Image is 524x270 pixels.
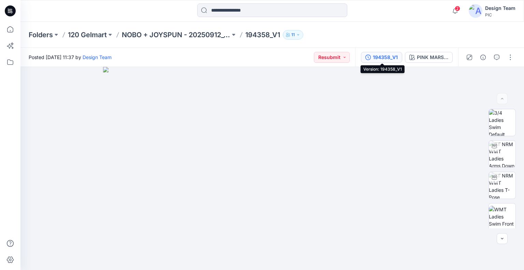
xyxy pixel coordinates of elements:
[29,30,53,40] a: Folders
[283,30,303,40] button: 11
[489,172,515,199] img: TT NRM WMT Ladies T-Pose
[485,12,515,17] div: PIC
[417,54,448,61] div: PINK MARSHMALLOW
[29,54,112,61] span: Posted [DATE] 11:37 by
[245,30,280,40] p: 194358_V1
[469,4,482,18] img: avatar
[122,30,230,40] a: NOBO + JOYSPUN - 20250912_120_GC
[373,54,398,61] div: 194358_V1
[489,141,515,167] img: TT NRM WMT Ladies Arms Down
[489,109,515,136] img: 3/4 Ladies Swim Default
[478,52,489,63] button: Details
[291,31,295,39] p: 11
[103,67,441,270] img: eyJhbGciOiJIUzI1NiIsImtpZCI6IjAiLCJzbHQiOiJzZXMiLCJ0eXAiOiJKV1QifQ.eyJkYXRhIjp7InR5cGUiOiJzdG9yYW...
[489,206,515,227] img: WMT Ladies Swim Front
[68,30,107,40] a: 120 Gelmart
[455,6,460,11] span: 2
[361,52,402,63] button: 194358_V1
[83,54,112,60] a: Design Team
[485,4,515,12] div: Design Team
[405,52,453,63] button: PINK MARSHMALLOW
